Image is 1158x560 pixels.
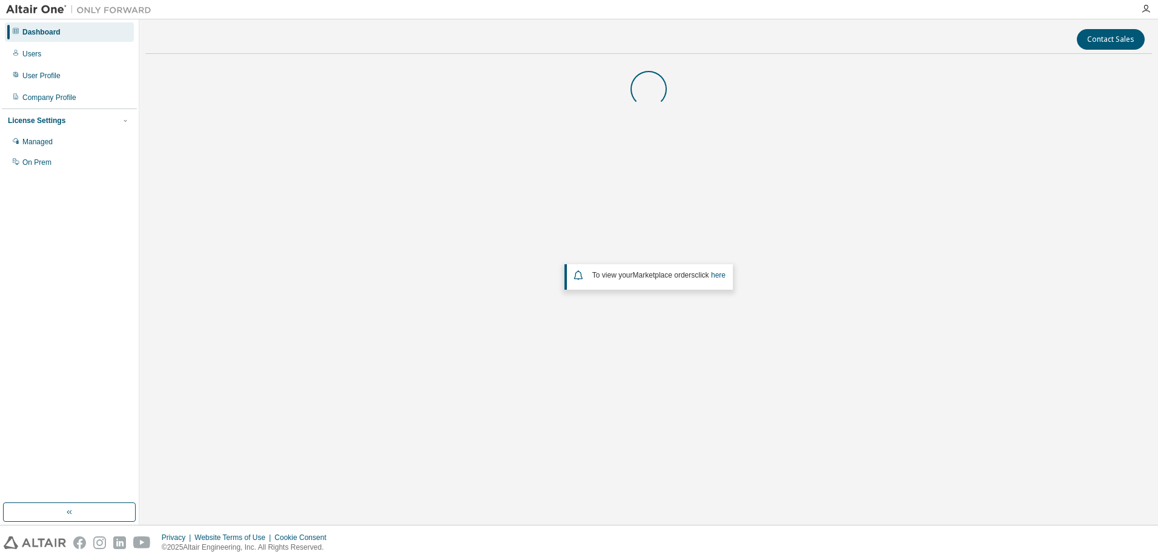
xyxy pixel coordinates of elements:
[22,49,41,59] div: Users
[711,271,726,279] a: here
[22,93,76,102] div: Company Profile
[73,536,86,549] img: facebook.svg
[274,533,333,542] div: Cookie Consent
[162,533,194,542] div: Privacy
[633,271,695,279] em: Marketplace orders
[22,137,53,147] div: Managed
[4,536,66,549] img: altair_logo.svg
[194,533,274,542] div: Website Terms of Use
[162,542,334,553] p: © 2025 Altair Engineering, Inc. All Rights Reserved.
[113,536,126,549] img: linkedin.svg
[22,71,61,81] div: User Profile
[592,271,726,279] span: To view your click
[22,158,51,167] div: On Prem
[8,116,65,125] div: License Settings
[6,4,157,16] img: Altair One
[22,27,61,37] div: Dashboard
[93,536,106,549] img: instagram.svg
[1077,29,1145,50] button: Contact Sales
[133,536,151,549] img: youtube.svg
